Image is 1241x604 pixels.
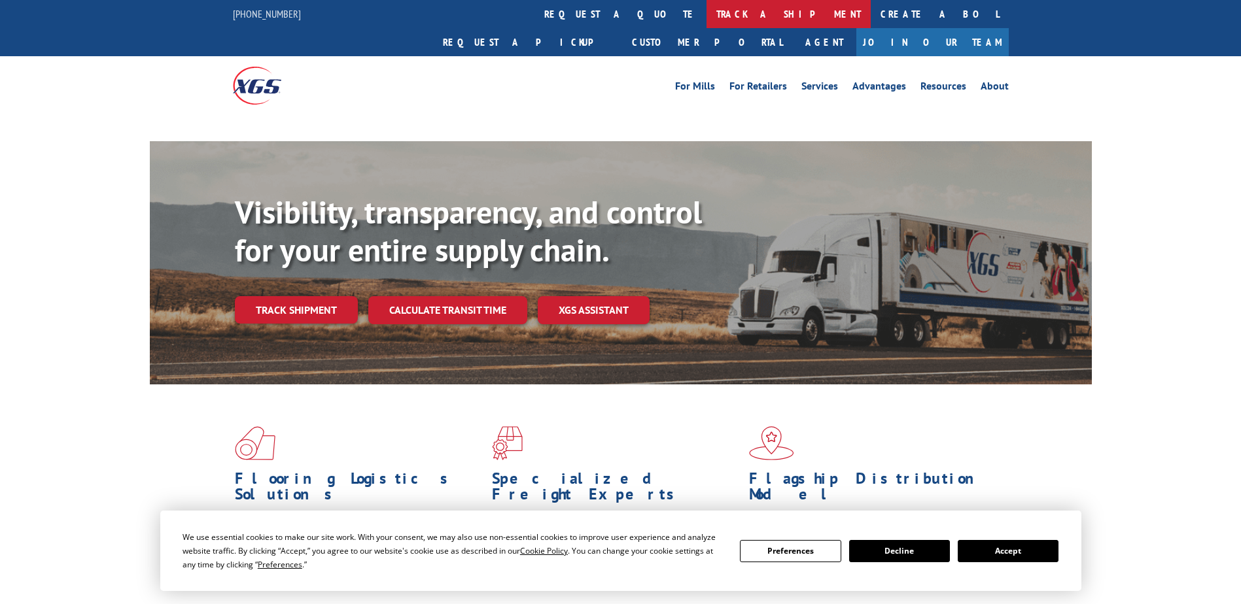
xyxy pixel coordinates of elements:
h1: Flagship Distribution Model [749,471,996,509]
a: For Retailers [729,81,787,95]
a: Resources [920,81,966,95]
img: xgs-icon-total-supply-chain-intelligence-red [235,426,275,460]
a: Advantages [852,81,906,95]
p: From 123 overlength loads to delicate cargo, our experienced staff knows the best way to move you... [492,509,739,567]
button: Decline [849,540,950,562]
a: Services [801,81,838,95]
b: Visibility, transparency, and control for your entire supply chain. [235,192,702,270]
span: Preferences [258,559,302,570]
div: Cookie Consent Prompt [160,511,1081,591]
span: Cookie Policy [520,545,568,556]
a: [PHONE_NUMBER] [233,7,301,20]
button: Accept [958,540,1058,562]
a: For Mills [675,81,715,95]
a: Calculate transit time [368,296,527,324]
a: XGS ASSISTANT [538,296,650,324]
div: We use essential cookies to make our site work. With your consent, we may also use non-essential ... [183,530,724,571]
a: Request a pickup [433,28,622,56]
img: xgs-icon-flagship-distribution-model-red [749,426,794,460]
span: As an industry carrier of choice, XGS has brought innovation and dedication to flooring logistics... [235,509,481,555]
a: Agent [792,28,856,56]
h1: Flooring Logistics Solutions [235,471,482,509]
a: Track shipment [235,296,358,324]
h1: Specialized Freight Experts [492,471,739,509]
a: About [981,81,1009,95]
img: xgs-icon-focused-on-flooring-red [492,426,523,460]
a: Join Our Team [856,28,1009,56]
span: Our agile distribution network gives you nationwide inventory management on demand. [749,509,990,539]
a: Customer Portal [622,28,792,56]
button: Preferences [740,540,841,562]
